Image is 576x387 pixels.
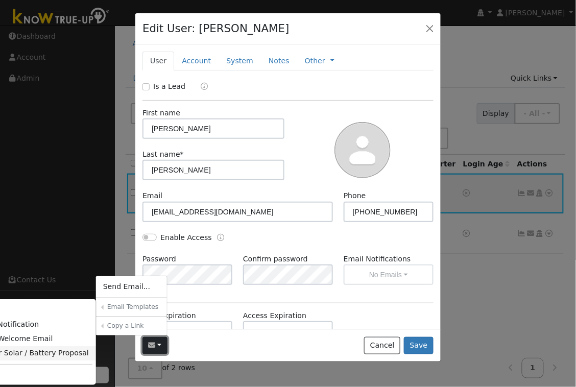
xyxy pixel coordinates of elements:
a: Copy a Link [104,321,167,332]
a: Notes [261,52,297,70]
a: Other [305,56,325,66]
a: System [219,52,261,70]
span: Required [180,150,184,158]
label: Enable Access [160,232,212,243]
label: Access Expiration [243,310,306,321]
h6: Email Templates [107,303,160,311]
label: Trial Expiration [142,310,196,321]
a: Lead [193,81,208,93]
h4: Edit User: [PERSON_NAME] [142,20,289,37]
label: Email [142,190,162,201]
h6: Copy a Link [107,322,160,330]
button: justinhewitt@gmail.com [142,337,167,354]
label: Password [142,254,176,264]
label: Confirm password [243,254,308,264]
label: Last name [142,149,184,160]
button: Cancel [364,337,400,354]
a: Send Email... [96,280,167,294]
label: First name [142,108,180,118]
input: Is a Lead [142,83,150,90]
a: Account [174,52,219,70]
label: Phone [344,190,366,201]
label: Is a Lead [153,81,185,92]
a: User [142,52,174,70]
a: Email Templates [104,302,167,313]
label: Email Notifications [344,254,434,264]
a: Enable Access [217,232,224,244]
button: Save [404,337,434,354]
